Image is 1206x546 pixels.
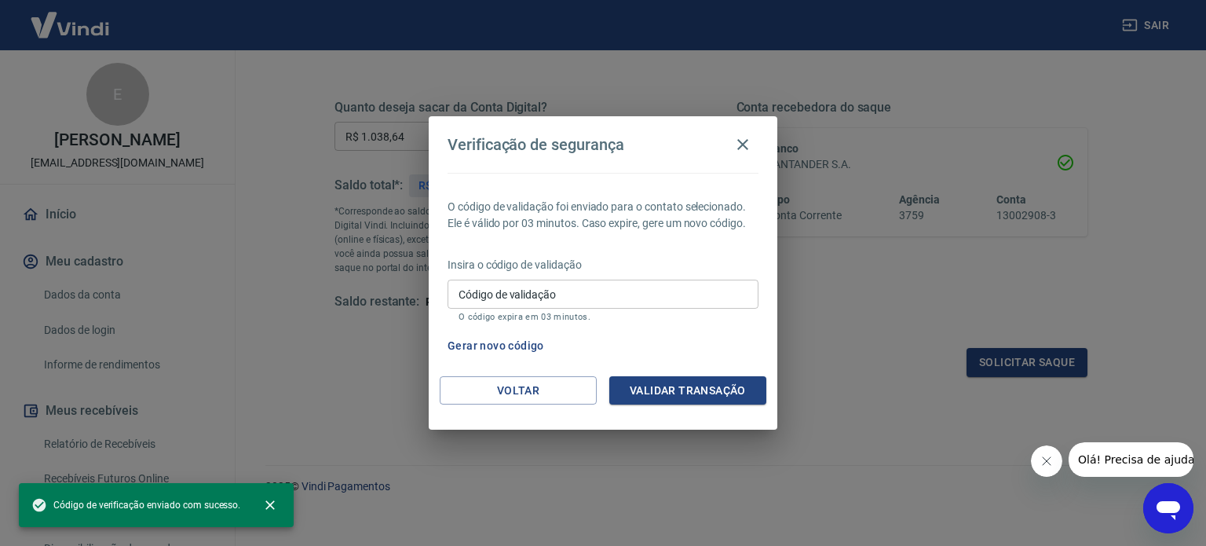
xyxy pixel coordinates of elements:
p: Insira o código de validação [448,257,758,273]
button: close [253,488,287,522]
iframe: Botão para abrir a janela de mensagens [1143,483,1193,533]
iframe: Mensagem da empresa [1069,442,1193,477]
button: Voltar [440,376,597,405]
p: O código expira em 03 minutos. [459,312,747,322]
iframe: Fechar mensagem [1031,445,1062,477]
span: Código de verificação enviado com sucesso. [31,497,240,513]
h4: Verificação de segurança [448,135,624,154]
button: Validar transação [609,376,766,405]
p: O código de validação foi enviado para o contato selecionado. Ele é válido por 03 minutos. Caso e... [448,199,758,232]
span: Olá! Precisa de ajuda? [9,11,132,24]
button: Gerar novo código [441,332,550,361]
